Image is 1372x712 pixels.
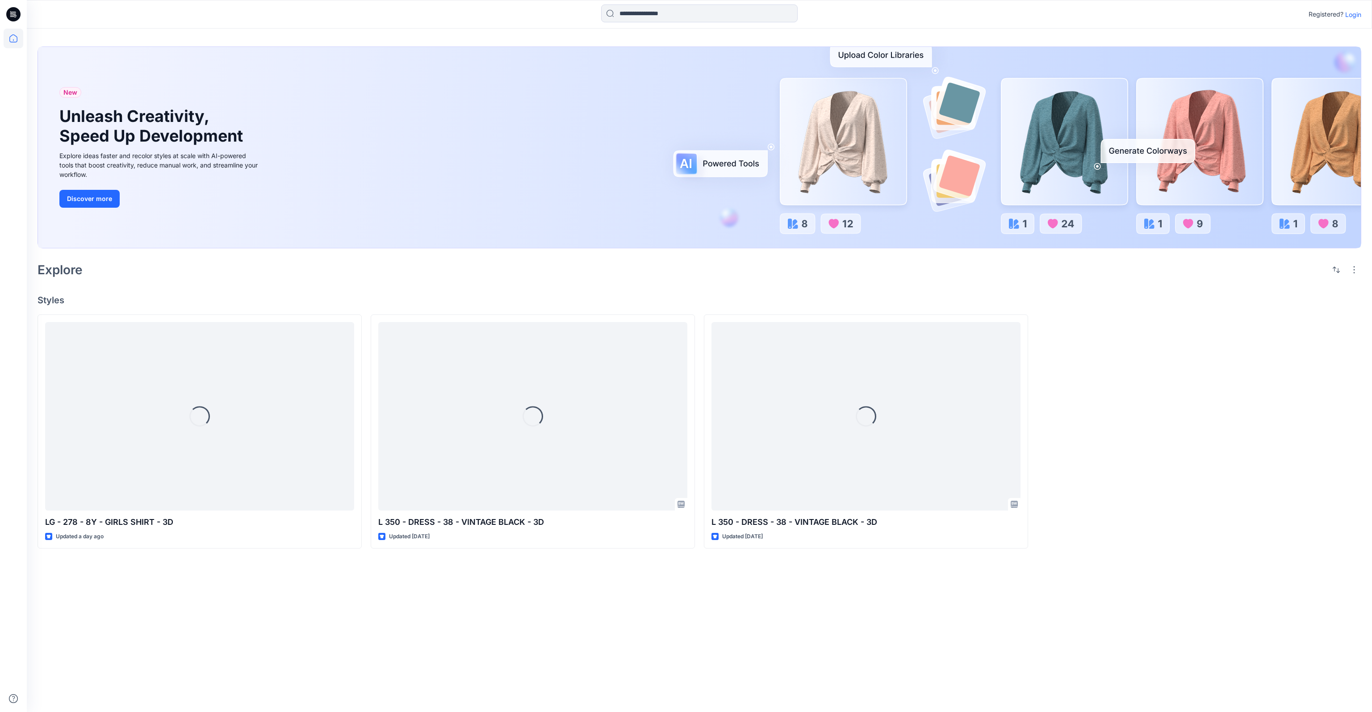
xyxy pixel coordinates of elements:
[38,263,83,277] h2: Explore
[722,532,763,541] p: Updated [DATE]
[59,190,120,208] button: Discover more
[378,516,687,528] p: L 350 - DRESS - 38 - VINTAGE BLACK - 3D
[38,295,1361,306] h4: Styles
[389,532,430,541] p: Updated [DATE]
[63,87,77,98] span: New
[1309,9,1343,20] p: Registered?
[59,190,260,208] a: Discover more
[56,532,104,541] p: Updated a day ago
[59,107,247,145] h1: Unleash Creativity, Speed Up Development
[1345,10,1361,19] p: Login
[711,516,1021,528] p: L 350 - DRESS - 38 - VINTAGE BLACK - 3D
[59,151,260,179] div: Explore ideas faster and recolor styles at scale with AI-powered tools that boost creativity, red...
[45,516,354,528] p: LG - 278 - 8Y - GIRLS SHIRT - 3D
